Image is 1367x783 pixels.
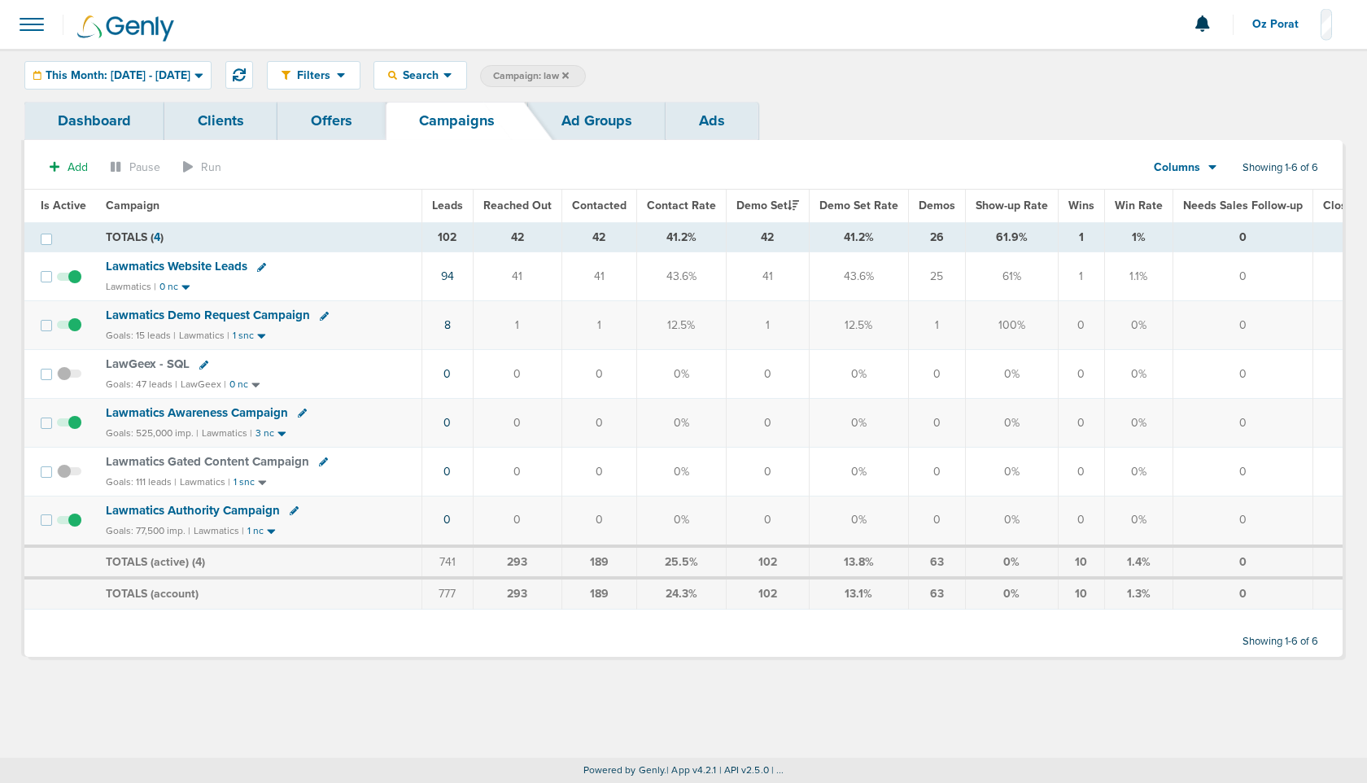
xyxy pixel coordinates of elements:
td: 0% [1104,399,1173,448]
a: Ads [666,102,758,140]
td: 25.5% [636,546,726,579]
td: 13.8% [809,546,908,579]
td: 61.9% [965,222,1058,252]
td: 0 [908,399,965,448]
span: Lawmatics Authority Campaign [106,503,280,518]
td: 0 [1058,496,1104,545]
td: 1.1% [1104,252,1173,301]
td: 0% [965,399,1058,448]
small: 3 nc [255,427,274,440]
td: 0% [809,350,908,399]
td: 100% [965,301,1058,350]
td: 26 [908,222,965,252]
td: 0 [908,496,965,545]
span: Lawmatics Gated Content Campaign [106,454,309,469]
td: 42 [473,222,561,252]
td: 1.4% [1104,546,1173,579]
td: TOTALS ( ) [96,222,421,252]
span: Campaign: law [493,69,569,83]
td: 41.2% [809,222,908,252]
td: 63 [908,578,965,609]
td: 13.1% [809,578,908,609]
td: 0 [726,447,809,496]
span: Lawmatics Demo Request Campaign [106,308,310,322]
td: 0 [561,399,636,448]
td: 25 [908,252,965,301]
small: 0 nc [229,378,248,391]
td: 12.5% [809,301,908,350]
span: Demos [919,199,955,212]
td: 293 [473,578,561,609]
td: 0 [561,496,636,545]
td: 0 [473,350,561,399]
td: 0 [1058,399,1104,448]
td: 0% [636,399,726,448]
td: 12.5% [636,301,726,350]
td: 0% [1104,496,1173,545]
span: | API v2.5.0 [719,764,769,776]
small: 0 nc [159,281,178,293]
span: Filters [290,68,337,82]
a: Offers [277,102,386,140]
span: Lawmatics Website Leads [106,259,247,273]
td: 102 [726,578,809,609]
span: Showing 1-6 of 6 [1243,161,1318,175]
a: Campaigns [386,102,528,140]
td: 0% [809,496,908,545]
td: 0 [473,399,561,448]
td: 0% [636,496,726,545]
td: 0 [908,447,965,496]
td: 0 [1173,222,1312,252]
span: Is Active [41,199,86,212]
td: 0 [1173,546,1312,579]
a: Clients [164,102,277,140]
a: 0 [443,513,451,527]
td: 0 [473,447,561,496]
td: 0% [809,399,908,448]
span: Oz Porat [1252,19,1310,30]
small: LawGeex | [181,378,226,390]
td: 0 [726,399,809,448]
td: 0% [965,578,1058,609]
td: 0% [1104,447,1173,496]
span: | App v4.2.1 [666,764,716,776]
span: Reached Out [483,199,552,212]
span: LawGeex - SQL [106,357,190,371]
span: Search [397,68,443,82]
td: 61% [965,252,1058,301]
span: Leads [432,199,463,212]
small: Goals: 111 leads | [106,476,177,488]
span: Contacted [572,199,627,212]
td: 0 [1173,301,1312,350]
td: 102 [421,222,473,252]
a: 8 [444,318,451,332]
td: 0 [561,447,636,496]
small: Lawmatics | [202,427,252,439]
td: 293 [473,546,561,579]
small: Lawmatics | [179,330,229,341]
span: Demo Set [736,199,799,212]
td: 41 [561,252,636,301]
td: 741 [421,546,473,579]
td: 0% [965,447,1058,496]
td: 0 [1173,399,1312,448]
td: 1 [1058,222,1104,252]
a: Dashboard [24,102,164,140]
td: 1 [473,301,561,350]
small: Goals: 77,500 imp. | [106,525,190,537]
td: 1 [726,301,809,350]
span: Show-up Rate [976,199,1048,212]
td: 41.2% [636,222,726,252]
td: 0 [1173,350,1312,399]
td: 42 [726,222,809,252]
td: 1 [908,301,965,350]
small: 1 snc [234,476,255,488]
a: 0 [443,465,451,479]
td: 0% [965,496,1058,545]
span: Demo Set Rate [819,199,898,212]
small: Lawmatics | [106,281,156,292]
td: 0 [908,350,965,399]
td: 1 [1058,252,1104,301]
span: Lawmatics Awareness Campaign [106,405,288,420]
td: 0 [1173,447,1312,496]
